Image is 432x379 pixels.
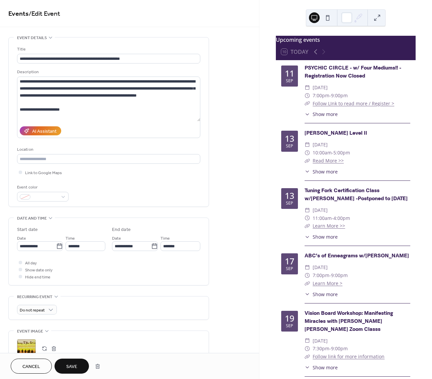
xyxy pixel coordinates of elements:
[331,92,348,100] span: 9:00pm
[313,345,329,353] span: 7:30pm
[305,168,338,175] button: ​Show more
[276,36,416,44] div: Upcoming events
[55,359,89,374] button: Save
[305,65,401,80] a: PSYCHIC CIRCLE - w/ Four Mediums!! - Registration Now Closed
[17,146,199,153] div: Location
[313,263,328,271] span: [DATE]
[305,337,310,345] div: ​
[17,339,36,358] div: ;
[29,7,60,20] span: / Edit Event
[313,111,338,118] span: Show more
[17,328,43,335] span: Event image
[305,279,310,287] div: ​
[305,291,310,298] div: ​
[160,235,170,242] span: Time
[313,271,329,279] span: 7:00pm
[313,206,328,214] span: [DATE]
[17,34,47,41] span: Event details
[305,364,310,371] div: ​
[313,223,345,229] a: Learn More >>
[313,233,338,240] span: Show more
[17,184,67,191] div: Event color
[305,100,310,108] div: ​
[313,92,329,100] span: 7:00pm
[20,126,61,135] button: AI Assistant
[305,364,338,371] button: ​Show more
[285,134,294,143] div: 13
[305,345,310,353] div: ​
[329,345,331,353] span: -
[66,235,75,242] span: Time
[305,141,310,149] div: ​
[305,271,310,279] div: ​
[17,215,47,222] span: Date and time
[329,271,331,279] span: -
[313,157,344,164] a: Read More >>
[333,214,350,222] span: 4:00pm
[285,192,294,200] div: 13
[112,226,131,233] div: End date
[305,291,338,298] button: ​Show more
[112,235,121,242] span: Date
[305,353,310,361] div: ​
[305,92,310,100] div: ​
[313,280,342,286] a: Learn More >
[32,128,57,135] div: AI Assistant
[25,169,62,176] span: Link to Google Maps
[305,149,310,157] div: ​
[66,363,77,370] span: Save
[305,263,310,271] div: ​
[305,111,310,118] div: ​
[286,144,293,148] div: Sep
[305,214,310,222] div: ​
[285,69,294,78] div: 11
[25,260,37,267] span: All day
[313,141,328,149] span: [DATE]
[17,46,199,53] div: Title
[305,111,338,118] button: ​Show more
[25,274,50,281] span: Hide end time
[305,187,408,202] a: Tuning Fork Certification Class w/[PERSON_NAME] -Postponed to [DATE]
[305,168,310,175] div: ​
[331,271,348,279] span: 9:00pm
[286,267,293,271] div: Sep
[305,233,338,240] button: ​Show more
[313,364,338,371] span: Show more
[17,235,26,242] span: Date
[313,353,385,360] a: Follow link for more information
[332,149,333,157] span: -
[313,149,332,157] span: 10:00am
[17,226,38,233] div: Start date
[331,345,348,353] span: 9:00pm
[285,314,294,323] div: 19
[25,267,52,274] span: Show date only
[305,157,310,165] div: ​
[8,7,29,20] a: Events
[286,79,293,83] div: Sep
[305,222,310,230] div: ​
[305,233,310,240] div: ​
[20,306,45,314] span: Do not repeat
[305,310,393,333] a: Vision Board Workshop: Manifesting Miracles with [PERSON_NAME] [PERSON_NAME] Zoom Classs
[329,92,331,100] span: -
[285,257,294,265] div: 17
[286,201,293,206] div: Sep
[286,324,293,328] div: Sep
[305,84,310,92] div: ​
[305,130,367,137] a: [PERSON_NAME] Level II
[332,214,333,222] span: -
[313,168,338,175] span: Show more
[305,206,310,214] div: ​
[313,337,328,345] span: [DATE]
[17,69,199,76] div: Description
[313,100,394,107] a: Follow LInk to read more / Register >
[333,149,350,157] span: 5:00pm
[305,252,409,259] a: ABC's of Enneagrams w/[PERSON_NAME]
[11,359,52,374] button: Cancel
[313,214,332,222] span: 11:00am
[22,363,40,370] span: Cancel
[313,291,338,298] span: Show more
[313,84,328,92] span: [DATE]
[17,293,52,300] span: Recurring event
